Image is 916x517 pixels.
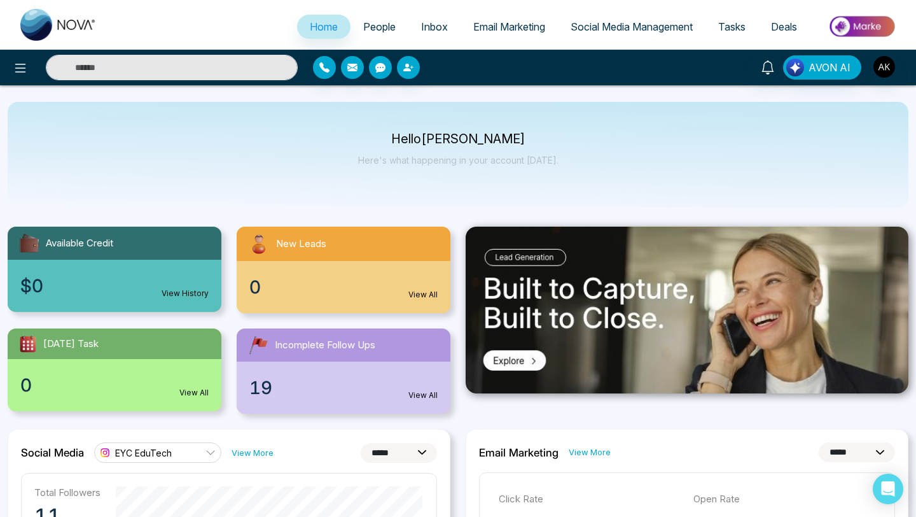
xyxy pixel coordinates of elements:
span: Social Media Management [571,20,693,33]
span: 0 [249,274,261,301]
a: View History [162,288,209,299]
span: Email Marketing [473,20,545,33]
a: View All [408,390,438,401]
span: Tasks [718,20,746,33]
span: Home [310,20,338,33]
a: View All [179,387,209,399]
h2: Social Media [21,446,84,459]
a: View All [408,289,438,301]
p: Open Rate [693,492,875,507]
button: AVON AI [783,55,861,80]
a: People [350,15,408,39]
span: 0 [20,372,32,399]
img: availableCredit.svg [18,232,41,255]
a: Social Media Management [558,15,705,39]
span: AVON AI [808,60,850,75]
p: Click Rate [499,492,681,507]
img: Lead Flow [786,59,804,76]
div: Open Intercom Messenger [873,474,903,504]
p: Total Followers [34,486,101,499]
img: newLeads.svg [247,232,271,256]
img: User Avatar [873,56,895,78]
a: Home [297,15,350,39]
span: People [363,20,396,33]
span: New Leads [276,237,326,251]
p: Here's what happening in your account [DATE]. [358,155,559,166]
a: View More [232,447,274,459]
a: View More [569,446,611,458]
a: Email Marketing [461,15,558,39]
span: $0 [20,273,43,299]
span: [DATE] Task [43,337,99,351]
span: Deals [771,20,797,33]
img: Nova CRM Logo [20,9,97,41]
span: EYC EduTech [115,447,172,459]
span: Inbox [421,20,448,33]
a: New Leads0View All [229,227,458,313]
h2: Email Marketing [479,446,559,459]
a: Incomplete Follow Ups19View All [229,329,458,414]
img: todayTask.svg [18,334,38,354]
img: followUps.svg [247,334,270,357]
span: Available Credit [46,236,113,251]
img: Market-place.gif [816,12,908,41]
span: 19 [249,374,272,401]
a: Deals [758,15,810,39]
a: Inbox [408,15,461,39]
span: Incomplete Follow Ups [275,338,375,353]
a: Tasks [705,15,758,39]
img: . [466,227,908,393]
p: Hello [PERSON_NAME] [358,134,559,145]
img: instagram [99,446,111,459]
